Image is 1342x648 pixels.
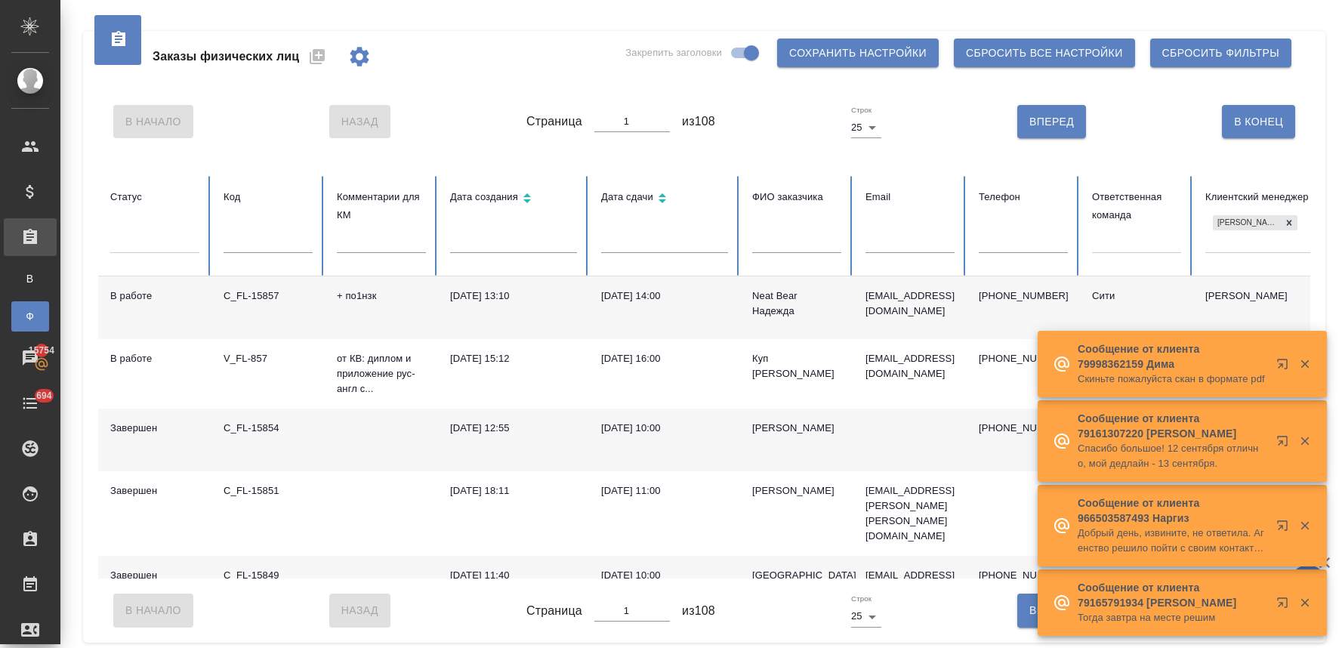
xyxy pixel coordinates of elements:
button: Закрыть [1289,596,1320,609]
div: Куп [PERSON_NAME] [752,351,841,381]
a: Ф [11,301,49,332]
a: В [11,264,49,294]
p: Сообщение от клиента 966503587493 Наргиз [1078,495,1266,526]
p: [PHONE_NUMBER] [979,421,1068,436]
p: Добрый день, извините, не ответила. Агенство решило пойти с своим контактом. Тут я к сожалению, не м [1078,526,1266,556]
button: Сбросить фильтры [1150,39,1291,67]
p: Сообщение от клиента 79165791934 [PERSON_NAME] [1078,580,1266,610]
div: C_FL-15854 [224,421,313,436]
p: [EMAIL_ADDRESS][DOMAIN_NAME] [865,568,955,598]
div: Клиентский менеджер [1205,188,1332,206]
span: Сохранить настройки [789,44,927,63]
span: Заказы физических лиц [153,48,299,66]
button: Открыть в новой вкладке [1267,511,1303,547]
div: Завершен [110,483,199,498]
div: Email [865,188,955,206]
div: C_FL-15851 [224,483,313,498]
p: Спасибо большое! 12 сентября отлично, мой дедлайн - 13 сентября. [1078,441,1266,471]
div: [DATE] 12:55 [450,421,577,436]
div: [PERSON_NAME] [752,483,841,498]
div: [DATE] 18:11 [450,483,577,498]
span: из 108 [682,602,715,620]
div: [PERSON_NAME] [752,421,841,436]
span: Закрепить заголовки [625,45,722,60]
span: Ф [19,309,42,324]
div: C_FL-15849 [224,568,313,583]
div: Код [224,188,313,206]
p: Сообщение от клиента 79161307220 [PERSON_NAME] [1078,411,1266,441]
button: Сохранить настройки [777,39,939,67]
label: Строк [851,595,872,603]
div: [DATE] 13:10 [450,289,577,304]
div: [DATE] 11:40 [450,568,577,583]
div: 25 [851,606,881,627]
div: Телефон [979,188,1068,206]
div: Сити [1092,289,1181,304]
div: [DATE] 15:12 [450,351,577,366]
p: [PHONE_NUMBER] [979,289,1068,304]
div: [DATE] 10:00 [601,421,728,436]
span: 694 [27,388,61,403]
span: Страница [526,113,582,131]
p: [EMAIL_ADDRESS][DOMAIN_NAME] [865,351,955,381]
div: 25 [851,117,881,138]
div: Сортировка [450,188,577,210]
div: [GEOGRAPHIC_DATA] [752,568,841,583]
div: V_FL-857 [224,351,313,366]
p: [EMAIL_ADDRESS][PERSON_NAME][PERSON_NAME][DOMAIN_NAME] [865,483,955,544]
div: [DATE] 14:00 [601,289,728,304]
button: Открыть в новой вкладке [1267,426,1303,462]
span: Сбросить фильтры [1162,44,1279,63]
p: от КВ: диплом и приложение рус-англ с... [337,351,426,397]
button: В Конец [1222,105,1295,138]
div: Статус [110,188,199,206]
p: + по1нзк [337,289,426,304]
a: 15754 [4,339,57,377]
div: Ответственная команда [1092,188,1181,224]
button: Открыть в новой вкладке [1267,588,1303,624]
div: [DATE] 16:00 [601,351,728,366]
div: [DATE] 10:00 [601,568,728,583]
span: Вперед [1029,601,1074,620]
span: В Конец [1234,113,1283,131]
div: В работе [110,351,199,366]
p: [PHONE_NUMBER] [979,351,1068,366]
span: В [19,271,42,286]
button: Закрыть [1289,519,1320,532]
button: Вперед [1017,105,1086,138]
p: Сообщение от клиента 79998362159 Дима [1078,341,1266,372]
button: Вперед [1017,594,1086,627]
span: Страница [526,602,582,620]
div: Завершен [110,421,199,436]
div: Завершен [110,568,199,583]
p: [PHONE_NUMBER] [979,568,1068,583]
div: [DATE] 11:00 [601,483,728,498]
p: Скиньте пожалуйста скан в формате pdf [1078,372,1266,387]
div: Сортировка [601,188,728,210]
p: [EMAIL_ADDRESS][DOMAIN_NAME] [865,289,955,319]
button: Закрыть [1289,434,1320,448]
div: C_FL-15857 [224,289,313,304]
span: 15754 [20,343,63,358]
span: Вперед [1029,113,1074,131]
div: Neat Bear Надежда [752,289,841,319]
span: из 108 [682,113,715,131]
label: Строк [851,106,872,114]
button: Закрыть [1289,357,1320,371]
p: Тогда завтра на месте решим [1078,610,1266,625]
span: Сбросить все настройки [966,44,1123,63]
div: ФИО заказчика [752,188,841,206]
div: Комментарии для КМ [337,188,426,224]
div: В работе [110,289,199,304]
button: Сбросить все настройки [954,39,1135,67]
button: Открыть в новой вкладке [1267,349,1303,385]
div: [PERSON_NAME] [1213,215,1281,231]
a: 694 [4,384,57,422]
